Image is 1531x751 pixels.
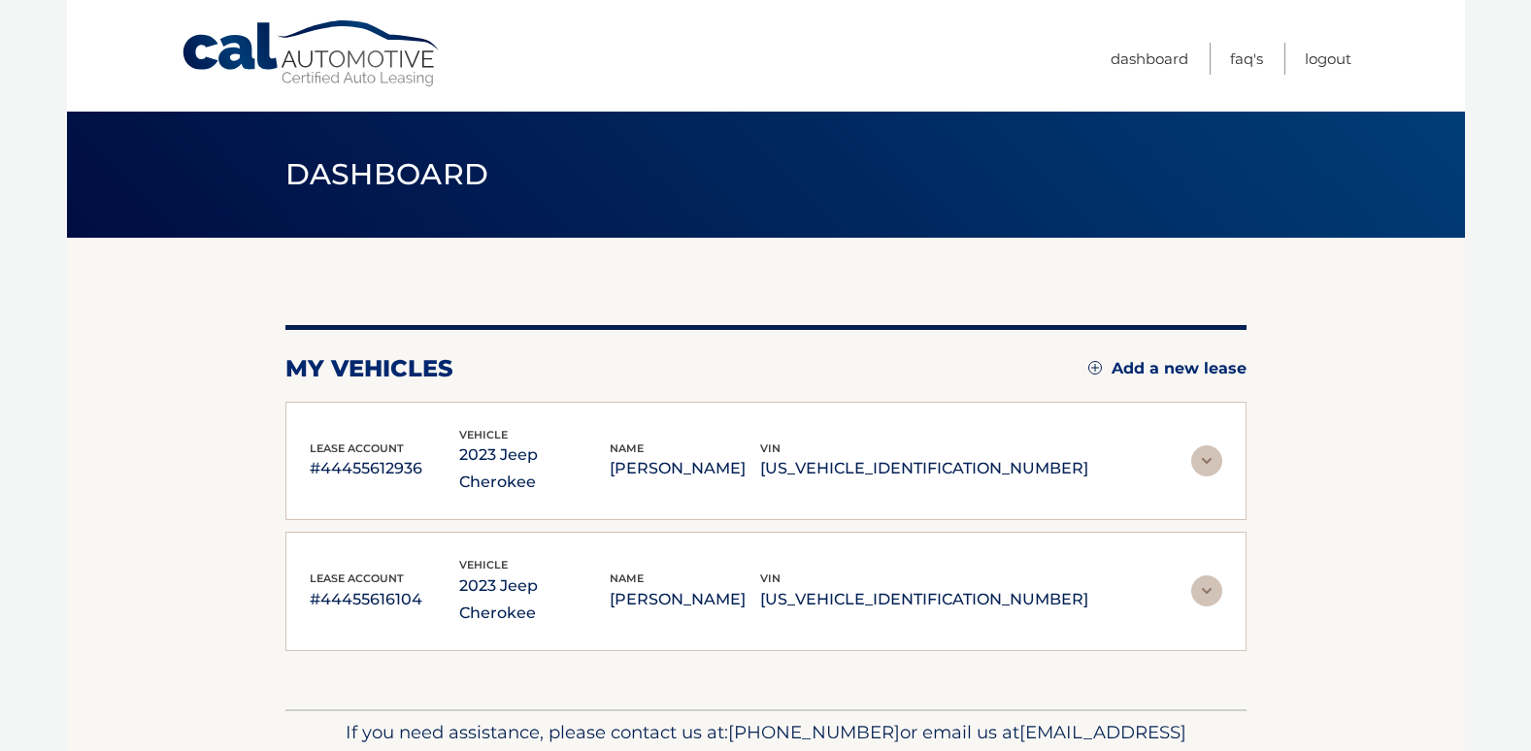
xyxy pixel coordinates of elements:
[1111,43,1188,75] a: Dashboard
[1088,359,1247,378] a: Add a new lease
[459,558,508,571] span: vehicle
[728,721,900,743] span: [PHONE_NUMBER]
[1191,445,1222,476] img: accordion-rest.svg
[1305,43,1351,75] a: Logout
[310,586,460,613] p: #44455616104
[310,441,404,455] span: lease account
[760,441,781,455] span: vin
[459,572,610,627] p: 2023 Jeep Cherokee
[610,571,644,585] span: name
[310,455,460,482] p: #44455612936
[285,156,489,192] span: Dashboard
[181,19,443,88] a: Cal Automotive
[285,354,453,383] h2: my vehicles
[310,571,404,585] span: lease account
[610,586,760,613] p: [PERSON_NAME]
[760,586,1088,613] p: [US_VEHICLE_IDENTIFICATION_NUMBER]
[459,441,610,496] p: 2023 Jeep Cherokee
[1191,575,1222,606] img: accordion-rest.svg
[610,441,644,455] span: name
[760,571,781,585] span: vin
[1088,361,1102,375] img: add.svg
[1230,43,1263,75] a: FAQ's
[610,455,760,482] p: [PERSON_NAME]
[760,455,1088,482] p: [US_VEHICLE_IDENTIFICATION_NUMBER]
[459,428,508,441] span: vehicle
